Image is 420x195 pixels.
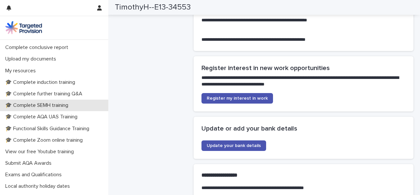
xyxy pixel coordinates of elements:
p: Complete conclusive report [3,44,73,51]
p: View our free Youtube training [3,149,79,155]
p: 🎓 Complete Zoom online training [3,137,88,143]
p: 🎓 Complete SEMH training [3,102,73,109]
p: Exams and Qualifications [3,172,67,178]
p: Upload my documents [3,56,61,62]
span: Register my interest in work [207,96,268,101]
p: 🎓 Functional Skills Guidance Training [3,126,94,132]
a: Register my interest in work [201,93,273,104]
img: M5nRWzHhSzIhMunXDL62 [5,21,42,34]
h2: TimothyH--E13-34553 [115,3,191,12]
p: 🎓 Complete induction training [3,79,80,85]
p: 🎓 Complete further training Q&A [3,91,88,97]
a: Update your bank details [201,140,266,151]
p: 🎓 Complete AQA UAS Training [3,114,83,120]
p: Submit AQA Awards [3,160,57,166]
h2: Update or add your bank details [201,125,406,133]
h2: Register interest in new work opportunities [201,64,406,72]
span: Update your bank details [207,143,261,148]
p: My resources [3,68,41,74]
p: Local authority holiday dates [3,183,75,189]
